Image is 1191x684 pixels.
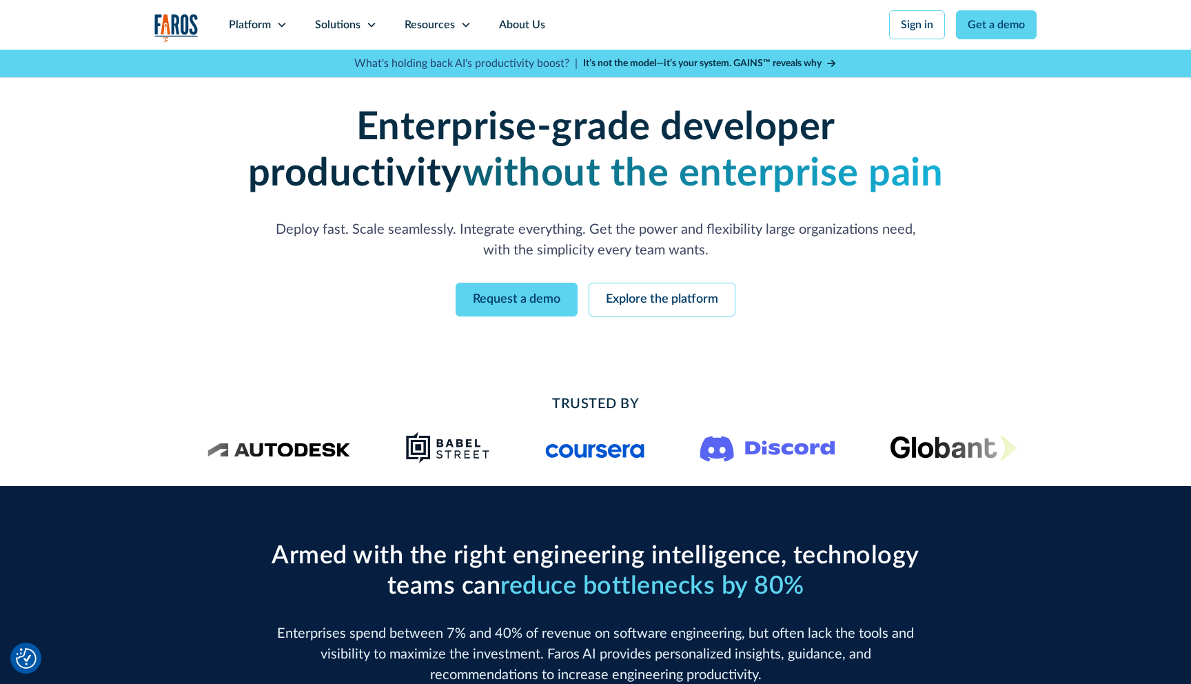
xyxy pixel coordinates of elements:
[229,17,271,33] div: Platform
[315,17,360,33] div: Solutions
[889,10,945,39] a: Sign in
[154,14,198,42] img: Logo of the analytics and reporting company Faros.
[207,439,351,457] img: Logo of the design software company Autodesk.
[956,10,1037,39] a: Get a demo
[583,57,837,71] a: It’s not the model—it’s your system. GAINS™ reveals why
[265,219,926,261] p: Deploy fast. Scale seamlessly. Integrate everything. Get the power and flexibility large organiza...
[546,436,645,459] img: Logo of the online learning platform Coursera.
[154,14,198,42] a: home
[16,648,37,669] button: Cookie Settings
[354,55,578,72] p: What's holding back AI's productivity boost? |
[456,283,578,316] a: Request a demo
[589,283,735,316] a: Explore the platform
[462,154,944,193] strong: without the enterprise pain
[265,541,926,601] h2: Armed with the right engineering intelligence, technology teams can
[248,108,835,193] strong: Enterprise-grade developer productivity
[405,17,455,33] div: Resources
[406,431,491,464] img: Babel Street logo png
[265,394,926,414] h2: Trusted By
[890,435,1018,461] img: Globant's logo
[500,574,804,598] span: reduce bottlenecks by 80%
[583,59,822,68] strong: It’s not the model—it’s your system. GAINS™ reveals why
[700,433,835,462] img: Logo of the communication platform Discord.
[16,648,37,669] img: Revisit consent button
